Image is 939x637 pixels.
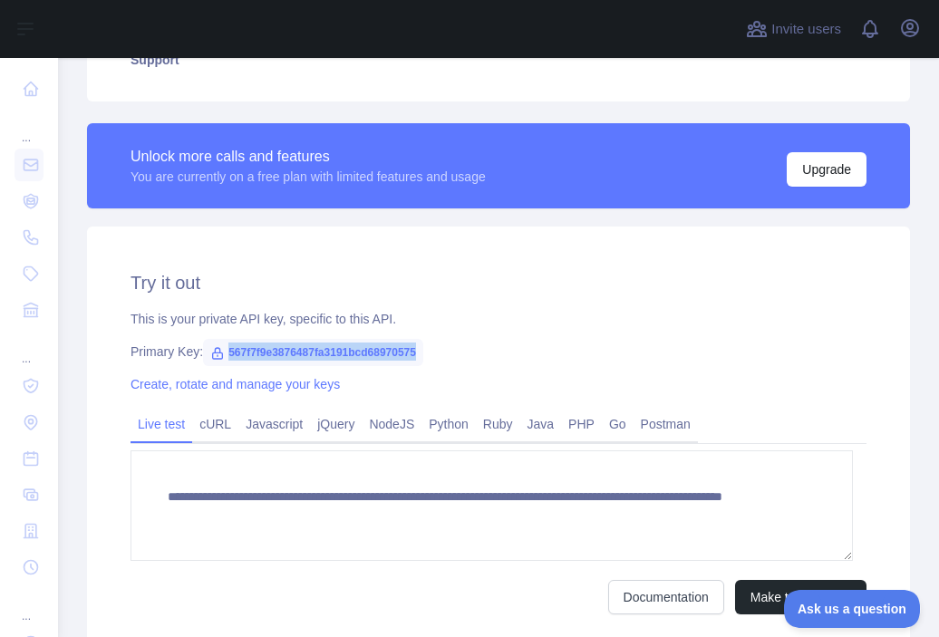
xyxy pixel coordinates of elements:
div: ... [15,330,44,366]
a: Live test [131,410,192,439]
a: Documentation [608,580,724,614]
div: Primary Key: [131,343,866,361]
div: Unlock more calls and features [131,146,486,168]
a: Ruby [476,410,520,439]
a: Support [109,40,888,80]
h2: Try it out [131,270,866,295]
a: jQuery [310,410,362,439]
div: ... [15,109,44,145]
button: Invite users [742,14,845,43]
a: Go [602,410,634,439]
a: Javascript [238,410,310,439]
a: Postman [634,410,698,439]
div: ... [15,587,44,623]
a: Java [520,410,562,439]
div: This is your private API key, specific to this API. [131,310,866,328]
span: 567f7f9e3876487fa3191bcd68970575 [203,339,423,366]
a: NodeJS [362,410,421,439]
span: Invite users [771,19,841,40]
button: Upgrade [787,152,866,187]
iframe: Toggle Customer Support [784,590,921,628]
a: Create, rotate and manage your keys [131,377,340,391]
a: cURL [192,410,238,439]
button: Make test request [735,580,866,614]
a: Python [421,410,476,439]
a: PHP [561,410,602,439]
div: You are currently on a free plan with limited features and usage [131,168,486,186]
